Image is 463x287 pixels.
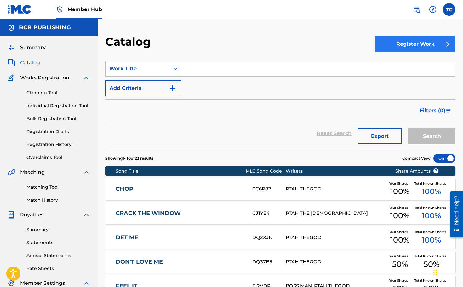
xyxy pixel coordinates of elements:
span: 100 % [390,210,409,221]
span: 100 % [422,234,441,246]
a: Public Search [410,3,423,16]
div: DQ37B5 [252,258,286,266]
span: Royalties [20,211,43,219]
span: Total Known Shares [414,230,449,234]
div: Help [426,3,439,16]
a: Statements [26,239,90,246]
form: Search Form [105,61,455,150]
span: Filters ( 0 ) [420,107,445,114]
span: Compact View [402,155,431,161]
img: Member Settings [8,279,15,287]
span: Works Registration [20,74,69,82]
span: Your Shares [389,278,410,283]
span: Summary [20,44,46,51]
iframe: Chat Widget [432,257,463,287]
a: DON'T LOVE ME [116,258,244,266]
a: DET ME [116,234,244,241]
div: PTAH THEGOD [286,234,386,241]
a: Bulk Registration Tool [26,115,90,122]
div: PTAH THEGOD [286,185,386,193]
span: Your Shares [389,181,410,186]
div: User Menu [443,3,455,16]
h5: BCB PUBLISHING [19,24,71,31]
img: search [413,6,420,13]
span: 100 % [390,234,409,246]
a: Registration History [26,141,90,148]
a: Claiming Tool [26,90,90,96]
button: Filters (0) [416,103,455,119]
img: Top Rightsholder [56,6,64,13]
img: Royalties [8,211,15,219]
span: 100 % [390,186,409,197]
img: Summary [8,44,15,51]
div: PTAH THE [DEMOGRAPHIC_DATA] [286,210,386,217]
img: filter [446,109,451,113]
p: Showing 1 - 10 of 23 results [105,155,153,161]
a: Rate Sheets [26,265,90,272]
span: Matching [20,168,45,176]
span: Your Shares [389,254,410,259]
img: help [429,6,437,13]
div: CJ1YE4 [252,210,286,217]
span: Your Shares [389,205,410,210]
span: Total Known Shares [414,181,449,186]
span: 50 % [392,259,408,270]
img: Works Registration [8,74,16,82]
div: Work Title [109,65,166,73]
a: Annual Statements [26,252,90,259]
span: Share Amounts [395,168,439,174]
a: CHOP [116,185,244,193]
span: Total Known Shares [414,278,449,283]
span: 100 % [422,186,441,197]
a: Individual Registration Tool [26,102,90,109]
span: Member Hub [67,6,102,13]
a: Overclaims Tool [26,154,90,161]
img: expand [83,74,90,82]
span: Member Settings [20,279,65,287]
a: Summary [26,226,90,233]
a: SummarySummary [8,44,46,51]
div: Song Title [116,168,246,174]
img: expand [83,168,90,176]
a: Match History [26,197,90,203]
div: DQ2XJN [252,234,286,241]
a: CatalogCatalog [8,59,40,67]
div: CC6P87 [252,185,286,193]
img: Accounts [8,24,15,32]
img: expand [83,279,90,287]
div: PTAH THEGOD [286,258,386,266]
button: Export [358,128,402,144]
span: Total Known Shares [414,205,449,210]
a: CRACK THE WINDOW [116,210,244,217]
img: expand [83,211,90,219]
span: Total Known Shares [414,254,449,259]
span: ? [433,168,438,173]
span: 50 % [424,259,439,270]
div: Drag [433,263,437,282]
span: 100 % [422,210,441,221]
a: Registration Drafts [26,128,90,135]
button: Register Work [375,36,455,52]
div: Writers [286,168,386,174]
img: f7272a7cc735f4ea7f67.svg [443,40,450,48]
h2: Catalog [105,35,154,49]
img: MLC Logo [8,5,32,14]
img: 9d2ae6d4665cec9f34b9.svg [169,85,176,92]
span: Catalog [20,59,40,67]
button: Add Criteria [105,80,181,96]
a: Matching Tool [26,184,90,190]
img: Matching [8,168,15,176]
span: Your Shares [389,230,410,234]
img: Catalog [8,59,15,67]
div: MLC Song Code [246,168,286,174]
iframe: Resource Center [445,189,463,240]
